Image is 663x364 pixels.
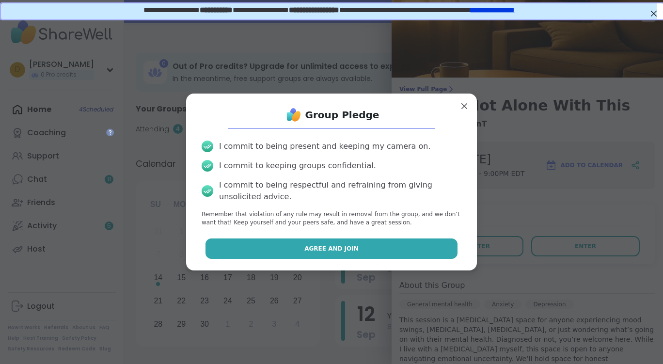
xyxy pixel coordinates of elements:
[219,179,461,203] div: I commit to being respectful and refraining from giving unsolicited advice.
[219,160,376,172] div: I commit to keeping groups confidential.
[202,210,461,227] p: Remember that violation of any rule may result in removal from the group, and we don’t want that!...
[305,108,379,122] h1: Group Pledge
[205,238,458,259] button: Agree and Join
[219,141,430,152] div: I commit to being present and keeping my camera on.
[304,244,359,253] span: Agree and Join
[284,105,303,125] img: ShareWell Logo
[106,128,114,136] iframe: Spotlight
